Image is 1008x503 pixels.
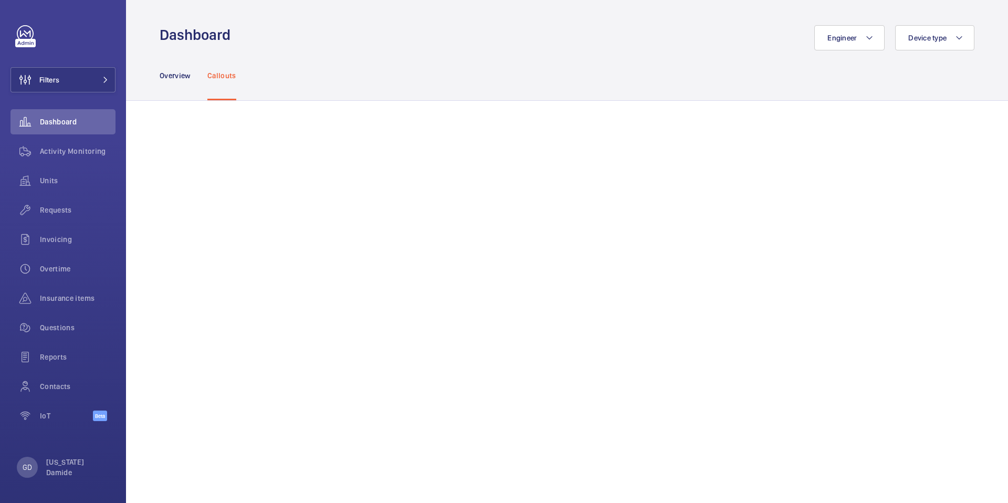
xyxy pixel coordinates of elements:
[40,411,93,421] span: IoT
[160,25,237,45] h1: Dashboard
[40,293,115,303] span: Insurance items
[40,234,115,245] span: Invoicing
[40,322,115,333] span: Questions
[10,67,115,92] button: Filters
[39,75,59,85] span: Filters
[160,70,191,81] p: Overview
[908,34,947,42] span: Device type
[93,411,107,421] span: Beta
[23,462,32,473] p: GD
[46,457,109,478] p: [US_STATE] Damide
[207,70,236,81] p: Callouts
[40,264,115,274] span: Overtime
[40,146,115,156] span: Activity Monitoring
[40,381,115,392] span: Contacts
[40,117,115,127] span: Dashboard
[814,25,885,50] button: Engineer
[827,34,857,42] span: Engineer
[40,352,115,362] span: Reports
[40,175,115,186] span: Units
[895,25,974,50] button: Device type
[40,205,115,215] span: Requests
